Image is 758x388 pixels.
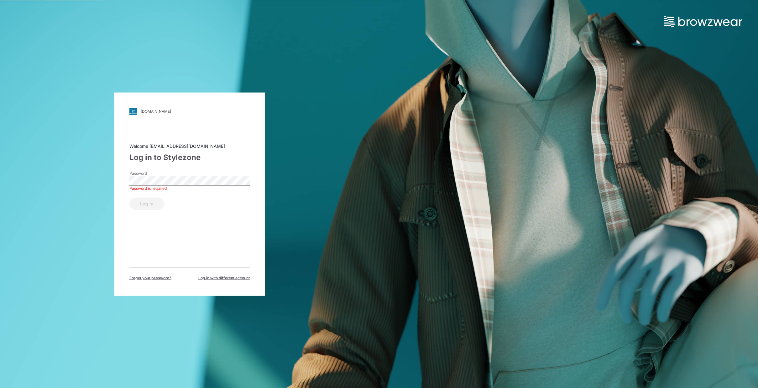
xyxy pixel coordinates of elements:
a: [DOMAIN_NAME] [129,107,250,115]
div: Welcome [EMAIL_ADDRESS][DOMAIN_NAME] [129,142,250,149]
div: Password is required [129,185,250,191]
span: Log in with different account [198,275,250,281]
div: Log in to Stylezone [129,152,250,163]
label: Password [129,170,173,176]
span: Forget your password? [129,275,171,281]
keeper-lock: Open Keeper Popup [241,177,248,184]
img: svg+xml;base64,PHN2ZyB3aWR0aD0iMjgiIGhlaWdodD0iMjgiIHZpZXdCb3g9IjAgMCAyOCAyOCIgZmlsbD0ibm9uZSIgeG... [129,107,137,115]
img: browzwear-logo.73288ffb.svg [664,16,742,27]
div: [DOMAIN_NAME] [141,109,171,114]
